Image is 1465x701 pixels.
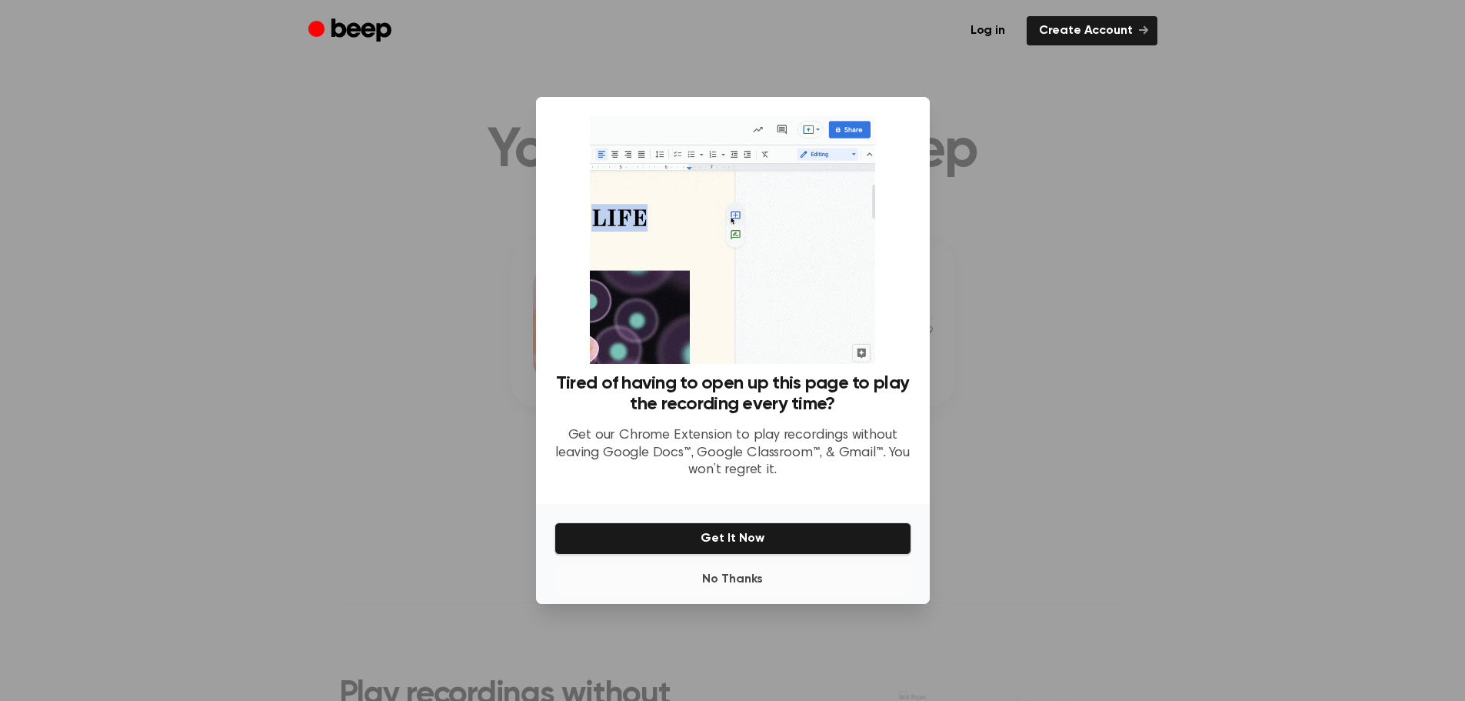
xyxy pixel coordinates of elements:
a: Create Account [1027,16,1157,45]
a: Beep [308,16,395,46]
button: No Thanks [554,564,911,595]
button: Get It Now [554,522,911,555]
h3: Tired of having to open up this page to play the recording every time? [554,373,911,415]
img: Beep extension in action [590,115,875,364]
p: Get our Chrome Extension to play recordings without leaving Google Docs™, Google Classroom™, & Gm... [554,427,911,479]
a: Log in [958,16,1017,45]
